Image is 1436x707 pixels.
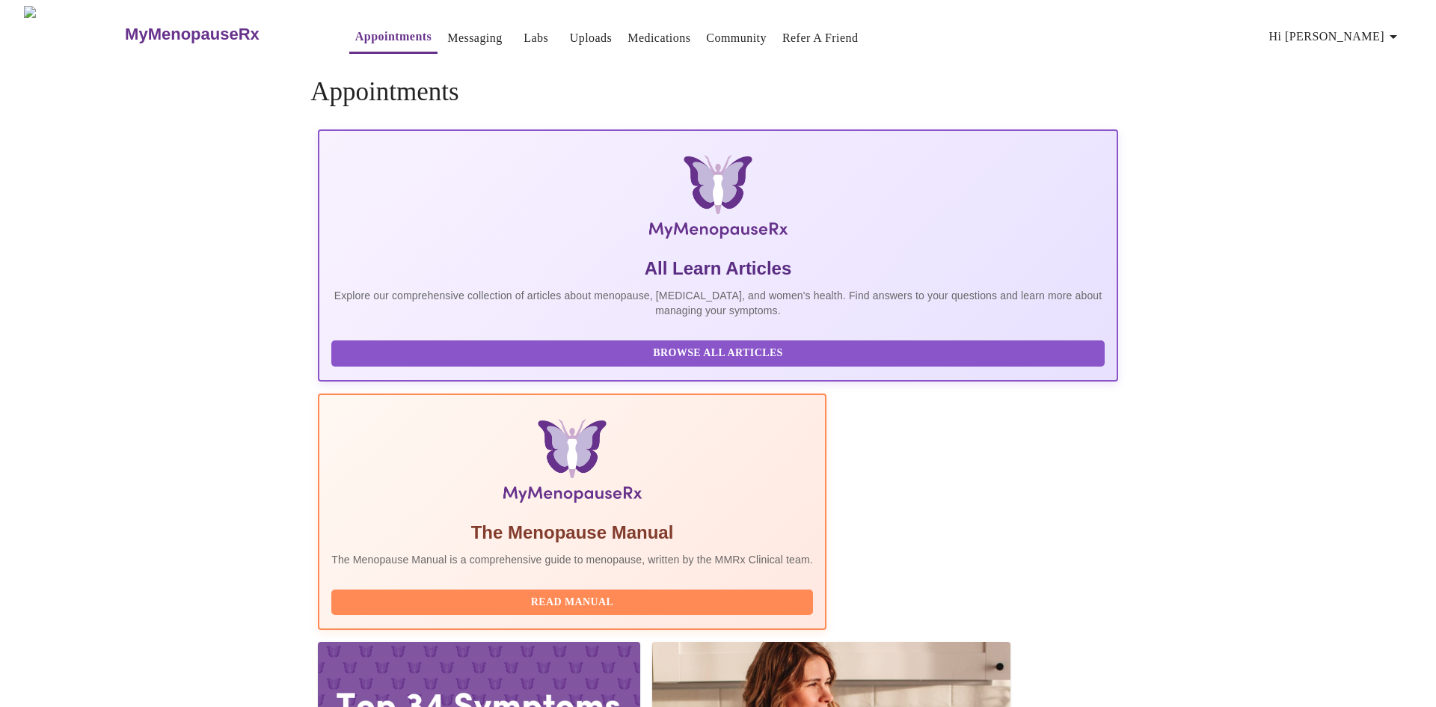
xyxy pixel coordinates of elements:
img: MyMenopauseRx Logo [452,155,984,245]
a: Labs [524,28,548,49]
a: Medications [628,28,690,49]
button: Medications [622,23,696,53]
button: Read Manual [331,590,813,616]
a: Refer a Friend [782,28,859,49]
a: Messaging [447,28,502,49]
a: Read Manual [331,595,817,607]
img: Menopause Manual [408,419,736,509]
button: Browse All Articles [331,340,1105,367]
a: Appointments [355,26,432,47]
h5: The Menopause Manual [331,521,813,545]
img: MyMenopauseRx Logo [24,6,123,62]
h4: Appointments [310,77,1126,107]
button: Community [700,23,773,53]
p: Explore our comprehensive collection of articles about menopause, [MEDICAL_DATA], and women's hea... [331,288,1105,318]
button: Hi [PERSON_NAME] [1263,22,1408,52]
a: Browse All Articles [331,346,1108,358]
a: MyMenopauseRx [123,8,319,61]
button: Labs [512,23,560,53]
h5: All Learn Articles [331,257,1105,281]
button: Appointments [349,22,438,54]
p: The Menopause Manual is a comprehensive guide to menopause, written by the MMRx Clinical team. [331,552,813,567]
span: Browse All Articles [346,344,1090,363]
span: Hi [PERSON_NAME] [1269,26,1402,47]
a: Uploads [570,28,613,49]
a: Community [706,28,767,49]
button: Refer a Friend [776,23,865,53]
button: Uploads [564,23,619,53]
button: Messaging [441,23,508,53]
h3: MyMenopauseRx [125,25,260,44]
span: Read Manual [346,593,798,612]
